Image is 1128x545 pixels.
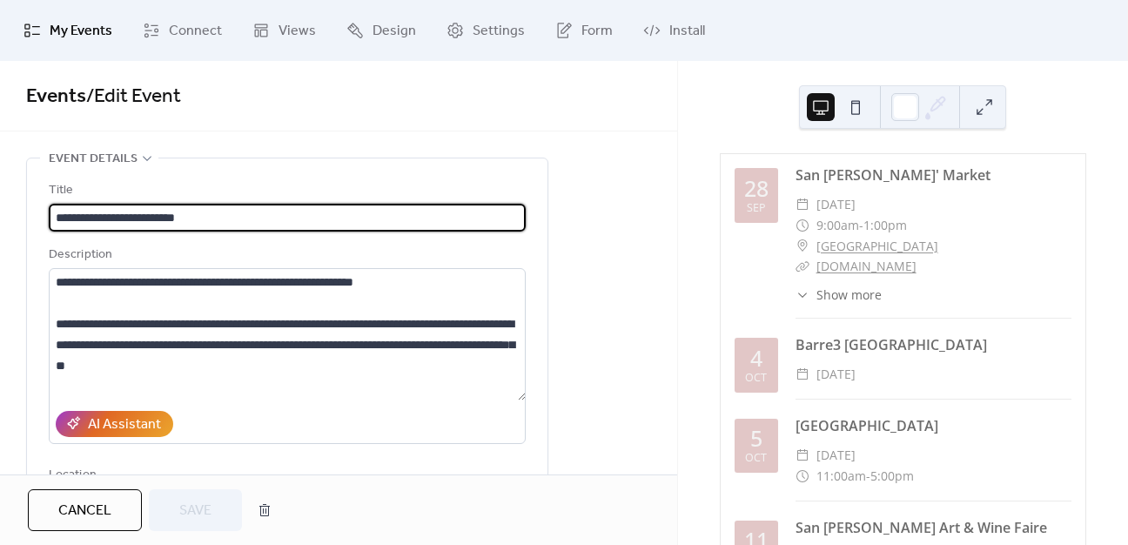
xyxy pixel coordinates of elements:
span: 9:00am [816,215,859,236]
div: Title [49,180,522,201]
div: AI Assistant [88,414,161,435]
a: [GEOGRAPHIC_DATA] [816,236,938,257]
span: / Edit Event [86,77,181,116]
a: Views [239,7,329,54]
div: ​ [796,286,809,304]
span: [DATE] [816,194,856,215]
div: Oct [745,373,767,384]
div: Barre3 [GEOGRAPHIC_DATA] [796,334,1071,355]
a: Form [542,7,626,54]
a: My Events [10,7,125,54]
div: ​ [796,215,809,236]
button: AI Assistant [56,411,173,437]
div: Description [49,245,522,266]
span: Event details [49,149,138,170]
div: ​ [796,194,809,215]
div: San [PERSON_NAME] Art & Wine Faire [796,517,1071,538]
div: 5 [750,427,762,449]
a: [DOMAIN_NAME] [816,258,916,274]
a: Design [333,7,429,54]
span: Settings [473,21,525,42]
a: Install [630,7,718,54]
div: ​ [796,256,809,277]
span: - [866,466,870,487]
button: Cancel [28,489,142,531]
a: Settings [433,7,538,54]
div: ​ [796,364,809,385]
span: My Events [50,21,112,42]
span: 1:00pm [863,215,907,236]
span: Form [581,21,613,42]
span: Show more [816,286,882,304]
span: [DATE] [816,445,856,466]
span: Install [669,21,705,42]
div: 4 [750,347,762,369]
div: ​ [796,445,809,466]
div: Location [49,465,522,486]
span: Connect [169,21,222,42]
button: ​Show more [796,286,882,304]
div: [GEOGRAPHIC_DATA] [796,415,1071,436]
span: 11:00am [816,466,866,487]
span: Views [279,21,316,42]
div: Oct [745,453,767,464]
a: Connect [130,7,235,54]
div: Sep [747,203,766,214]
span: 5:00pm [870,466,914,487]
div: 28 [744,178,769,199]
div: ​ [796,236,809,257]
a: Events [26,77,86,116]
span: - [859,215,863,236]
span: Cancel [58,501,111,521]
div: ​ [796,466,809,487]
a: San [PERSON_NAME]' Market [796,165,990,185]
span: [DATE] [816,364,856,385]
span: Design [373,21,416,42]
